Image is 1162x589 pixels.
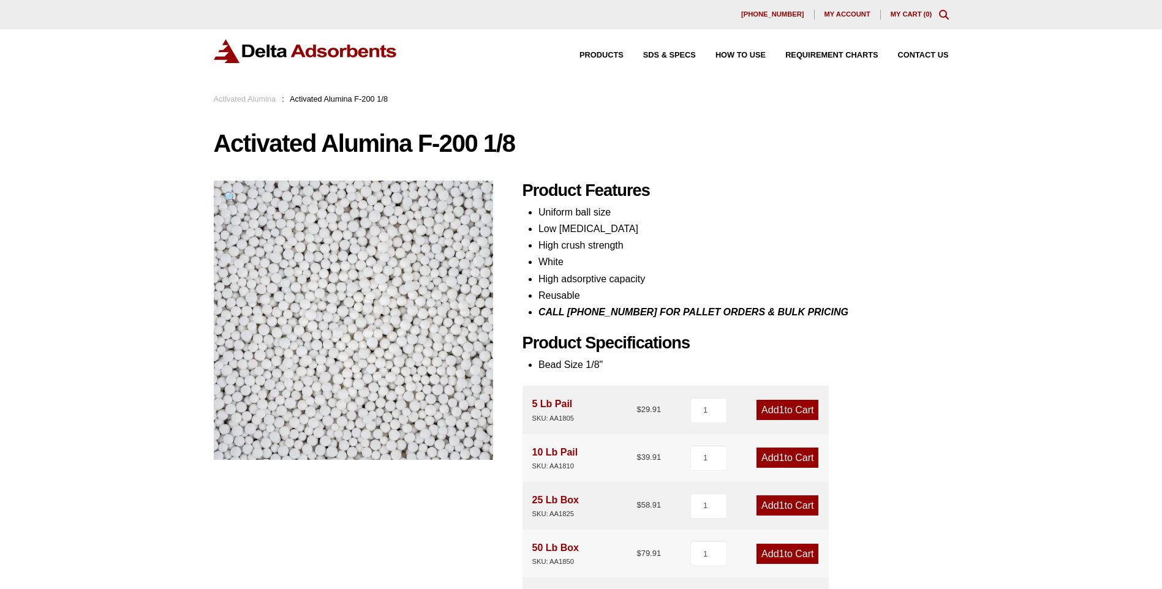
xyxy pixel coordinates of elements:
img: Delta Adsorbents [214,39,398,63]
span: 1 [779,549,785,559]
div: SKU: AA1825 [532,508,579,520]
div: 10 Lb Pail [532,444,578,472]
a: Add1to Cart [756,495,818,516]
span: : [282,94,284,103]
span: $ [636,405,641,414]
a: Add1to Cart [756,544,818,564]
span: Contact Us [898,51,949,59]
bdi: 58.91 [636,500,661,509]
bdi: 79.91 [636,549,661,558]
a: SDS & SPECS [624,51,696,59]
a: Products [560,51,624,59]
a: Activated Alumina [214,94,276,103]
h1: Activated Alumina F-200 1/8 [214,130,949,156]
span: $ [636,452,641,462]
i: CALL [PHONE_NUMBER] FOR PALLET ORDERS & BULK PRICING [538,307,848,317]
h2: Product Features [523,181,949,201]
a: My account [815,10,881,20]
li: Reusable [538,287,949,304]
a: My Cart (0) [891,10,932,18]
li: High adsorptive capacity [538,271,949,287]
a: [PHONE_NUMBER] [731,10,815,20]
span: 0 [926,10,929,18]
bdi: 29.91 [636,405,661,414]
span: How to Use [715,51,766,59]
span: 🔍 [224,191,238,204]
li: White [538,253,949,270]
li: High crush strength [538,237,949,253]
a: Add1to Cart [756,448,818,468]
li: Bead Size 1/8" [538,356,949,373]
span: 1 [779,500,785,511]
bdi: 39.91 [636,452,661,462]
li: Uniform ball size [538,204,949,220]
span: 1 [779,405,785,415]
span: My account [824,11,870,18]
a: Requirement Charts [766,51,878,59]
div: 50 Lb Box [532,539,579,568]
li: Low [MEDICAL_DATA] [538,220,949,237]
span: 1 [779,452,785,463]
div: 25 Lb Box [532,492,579,520]
div: SKU: AA1810 [532,460,578,472]
span: SDS & SPECS [643,51,696,59]
div: SKU: AA1805 [532,413,574,424]
span: Activated Alumina F-200 1/8 [290,94,388,103]
div: SKU: AA1850 [532,556,579,568]
a: Contact Us [878,51,949,59]
span: $ [636,500,641,509]
span: Products [579,51,624,59]
span: $ [636,549,641,558]
a: How to Use [696,51,766,59]
a: View full-screen image gallery [214,181,247,214]
a: Add1to Cart [756,400,818,420]
h2: Product Specifications [523,333,949,353]
span: Requirement Charts [785,51,878,59]
div: Toggle Modal Content [939,10,949,20]
span: [PHONE_NUMBER] [741,11,804,18]
div: 5 Lb Pail [532,396,574,424]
